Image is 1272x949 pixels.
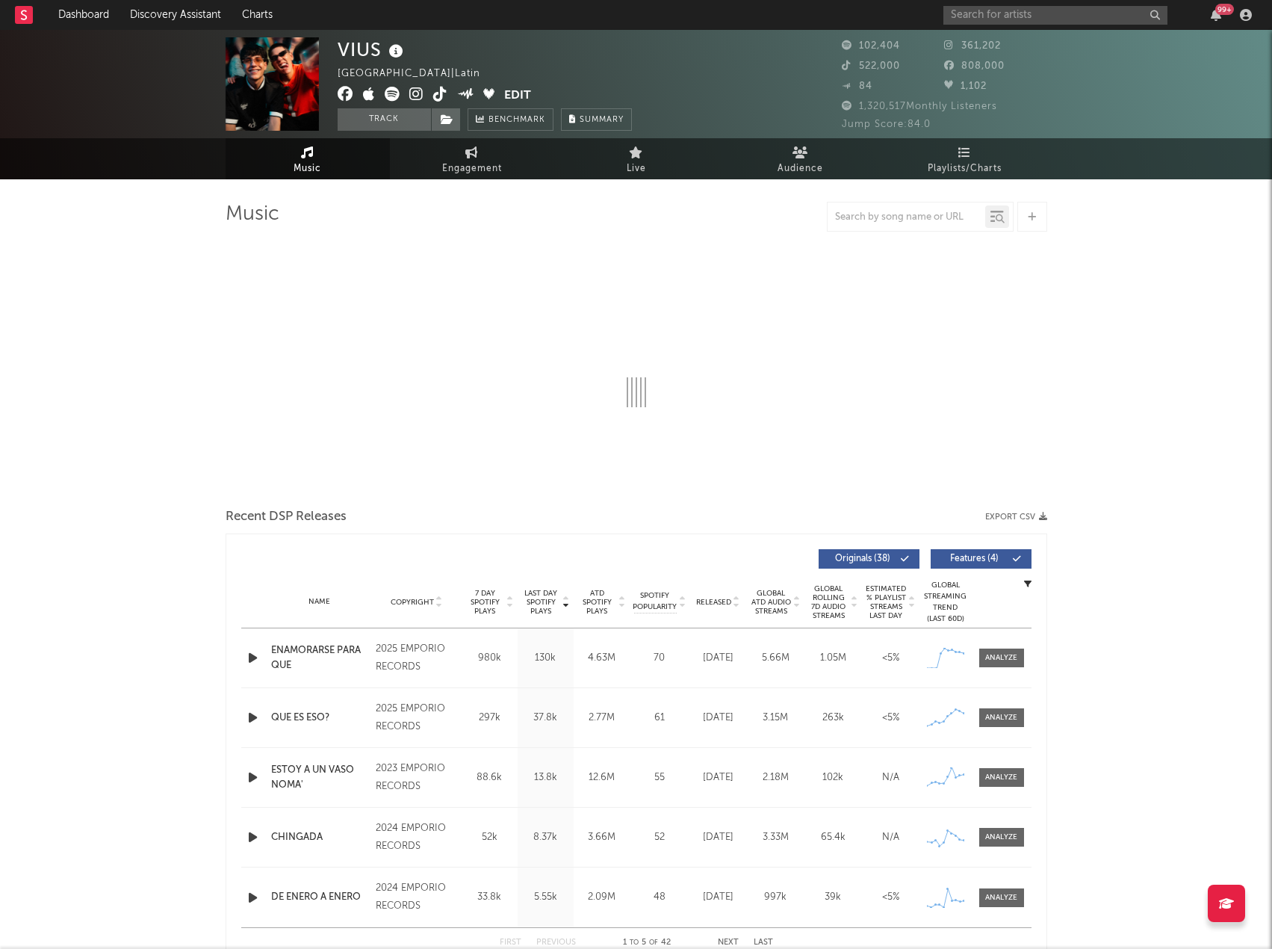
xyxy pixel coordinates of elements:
div: 997k [751,890,801,905]
div: N/A [866,830,916,845]
div: [DATE] [693,651,743,666]
div: 48 [633,890,686,905]
span: of [649,939,658,946]
button: Next [718,939,739,947]
div: CHINGADA [271,830,369,845]
span: to [630,939,639,946]
div: Global Streaming Trend (Last 60D) [923,580,968,625]
div: 5.66M [751,651,801,666]
span: Benchmark [488,111,545,129]
span: Spotify Popularity [633,590,677,613]
div: 3.15M [751,711,801,726]
div: [DATE] [693,711,743,726]
div: 102k [808,770,858,785]
button: Summary [561,108,632,131]
button: Export CSV [985,513,1047,522]
button: Previous [536,939,576,947]
div: <5% [866,890,916,905]
span: Estimated % Playlist Streams Last Day [866,584,907,620]
input: Search for artists [943,6,1167,25]
div: 263k [808,711,858,726]
span: 522,000 [842,61,900,71]
div: 1.05M [808,651,858,666]
span: Live [627,160,646,178]
div: 52 [633,830,686,845]
span: Global Rolling 7D Audio Streams [808,584,849,620]
div: 3.66M [577,830,626,845]
a: Engagement [390,138,554,179]
span: 361,202 [944,41,1001,51]
div: 5.55k [521,890,570,905]
div: [DATE] [693,830,743,845]
span: 808,000 [944,61,1005,71]
button: Edit [504,87,531,105]
div: 55 [633,770,686,785]
span: Released [696,598,731,607]
div: 2.77M [577,711,626,726]
div: Name [271,596,369,608]
div: 12.6M [577,770,626,785]
a: ESTOY A UN VASO NOMA' [271,763,369,792]
div: 2024 EMPORIO RECORDS [376,820,457,856]
div: 2.18M [751,770,801,785]
span: Playlists/Charts [928,160,1002,178]
div: VIUS [338,37,407,62]
div: <5% [866,651,916,666]
div: [DATE] [693,890,743,905]
span: Recent DSP Releases [226,508,347,526]
a: Audience [719,138,883,179]
span: 1,102 [944,81,987,91]
div: 99 + [1215,4,1234,15]
span: Jump Score: 84.0 [842,120,931,129]
span: Originals ( 38 ) [828,554,897,563]
span: Copyright [391,598,434,607]
div: 70 [633,651,686,666]
div: 8.37k [521,830,570,845]
div: 2.09M [577,890,626,905]
div: 2024 EMPORIO RECORDS [376,880,457,915]
button: Last [754,939,773,947]
button: Originals(38) [819,549,919,569]
div: 37.8k [521,711,570,726]
div: 88.6k [465,770,514,785]
div: 13.8k [521,770,570,785]
span: Audience [778,160,823,178]
a: DE ENERO A ENERO [271,890,369,905]
div: 61 [633,711,686,726]
div: 39k [808,890,858,905]
button: Track [338,108,431,131]
span: ATD Spotify Plays [577,589,617,616]
span: Last Day Spotify Plays [521,589,561,616]
a: ENAMORARSE PARA QUE [271,643,369,673]
div: 33.8k [465,890,514,905]
div: 2025 EMPORIO RECORDS [376,640,457,676]
div: [DATE] [693,770,743,785]
span: Features ( 4 ) [940,554,1009,563]
button: First [500,939,521,947]
div: 65.4k [808,830,858,845]
div: 130k [521,651,570,666]
div: N/A [866,770,916,785]
span: 102,404 [842,41,900,51]
div: 2023 EMPORIO RECORDS [376,760,457,796]
span: Summary [580,116,624,124]
div: 2025 EMPORIO RECORDS [376,700,457,736]
button: 99+ [1211,9,1221,21]
a: Live [554,138,719,179]
span: Music [294,160,321,178]
span: 1,320,517 Monthly Listeners [842,102,997,111]
div: 3.33M [751,830,801,845]
span: 7 Day Spotify Plays [465,589,505,616]
a: QUE ES ESO? [271,711,369,726]
input: Search by song name or URL [828,211,985,223]
div: 52k [465,830,514,845]
a: Music [226,138,390,179]
div: 4.63M [577,651,626,666]
div: 297k [465,711,514,726]
a: Playlists/Charts [883,138,1047,179]
div: <5% [866,711,916,726]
